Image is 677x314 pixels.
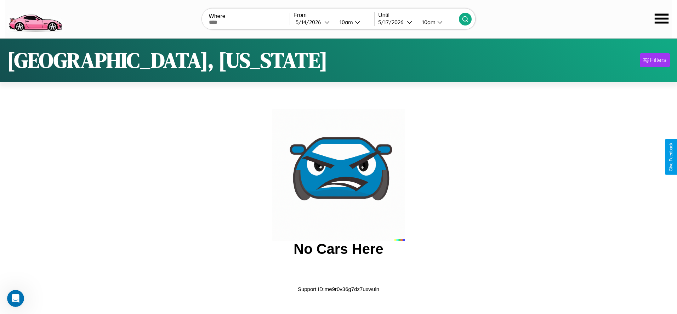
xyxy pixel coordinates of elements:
[669,143,673,171] div: Give Feedback
[416,18,459,26] button: 10am
[5,4,65,33] img: logo
[294,241,383,257] h2: No Cars Here
[334,18,374,26] button: 10am
[294,18,334,26] button: 5/14/2026
[640,53,670,67] button: Filters
[298,284,379,294] p: Support ID: me9r0v36g7dz7uxwuln
[419,19,437,25] div: 10am
[294,12,374,18] label: From
[7,46,328,75] h1: [GEOGRAPHIC_DATA], [US_STATE]
[336,19,355,25] div: 10am
[650,57,666,64] div: Filters
[272,109,405,241] img: car
[7,290,24,307] iframe: Intercom live chat
[296,19,324,25] div: 5 / 14 / 2026
[378,19,407,25] div: 5 / 17 / 2026
[209,13,290,19] label: Where
[378,12,459,18] label: Until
